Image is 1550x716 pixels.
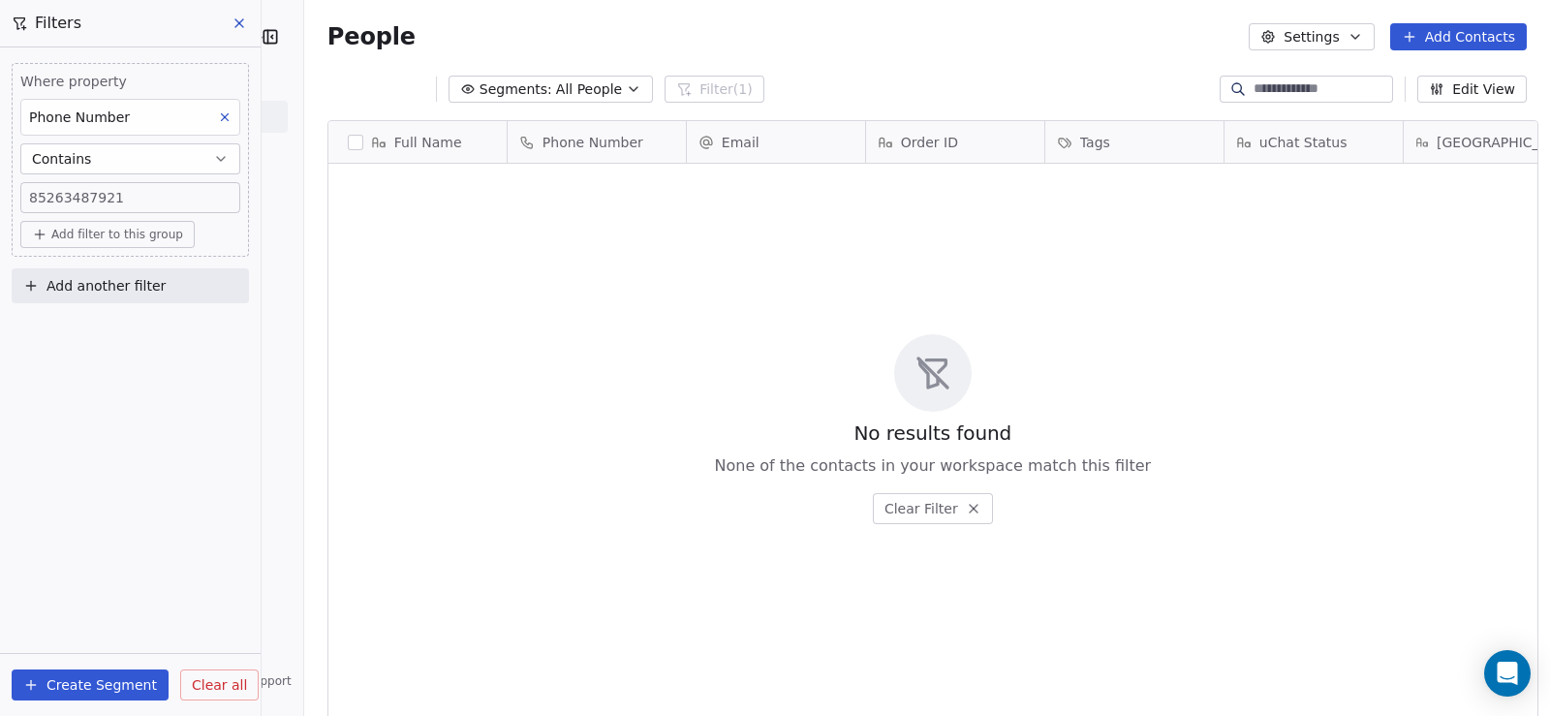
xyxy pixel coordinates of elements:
[542,133,643,152] span: Phone Number
[1484,650,1531,697] div: Open Intercom Messenger
[687,121,865,163] div: Email
[508,121,686,163] div: Phone Number
[901,133,958,152] span: Order ID
[1249,23,1374,50] button: Settings
[1080,133,1110,152] span: Tags
[873,493,993,524] button: Clear Filter
[202,673,292,689] span: Help & Support
[665,76,764,103] button: Filter(1)
[1259,133,1348,152] span: uChat Status
[556,79,622,100] span: All People
[183,673,292,689] a: Help & Support
[1390,23,1527,50] button: Add Contacts
[1417,76,1527,103] button: Edit View
[394,133,462,152] span: Full Name
[714,454,1151,478] span: None of the contacts in your workspace match this filter
[722,133,759,152] span: Email
[328,121,507,163] div: Full Name
[866,121,1044,163] div: Order ID
[328,164,508,704] div: grid
[1224,121,1403,163] div: uChat Status
[1045,121,1224,163] div: Tags
[853,420,1011,447] span: No results found
[327,22,416,51] span: People
[480,79,552,100] span: Segments:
